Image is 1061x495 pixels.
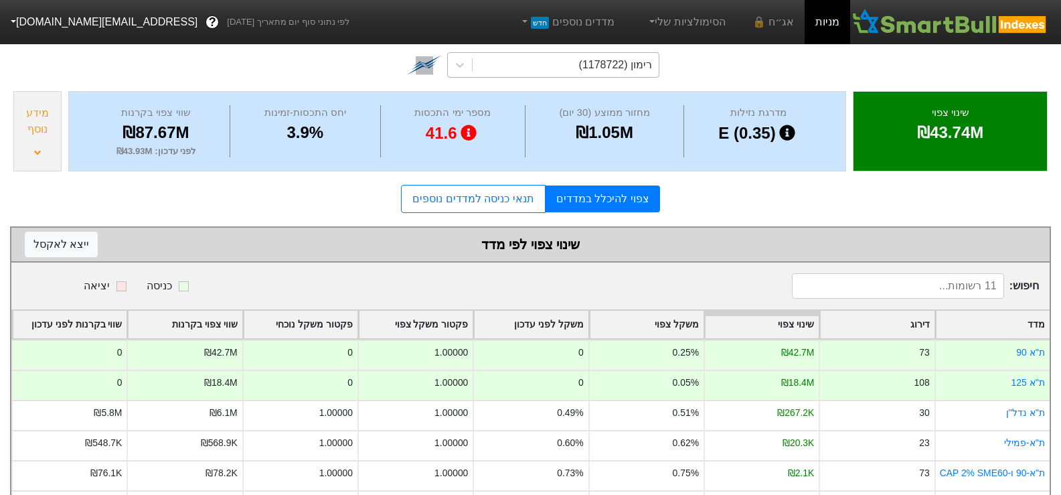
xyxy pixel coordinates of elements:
div: ₪267.2K [777,406,814,420]
div: מדרגת נזילות [687,105,829,121]
div: ₪20.3K [783,436,814,450]
div: 0 [578,376,584,390]
div: 0.62% [673,436,699,450]
div: 1.00000 [434,346,468,360]
span: לפי נתוני סוף יום מתאריך [DATE] [227,15,349,29]
div: 0.60% [557,436,583,450]
div: 73 [919,346,929,360]
div: Toggle SortBy [244,311,357,338]
div: 1.00000 [319,466,353,480]
div: ₪5.8M [94,406,122,420]
span: ? [209,13,216,31]
div: 1.00000 [434,376,468,390]
div: 0.75% [673,466,699,480]
div: 1.00000 [434,406,468,420]
a: תנאי כניסה למדדים נוספים [401,185,545,213]
div: ₪42.7M [204,346,238,360]
div: Toggle SortBy [359,311,473,338]
div: 0.05% [673,376,699,390]
div: 0.49% [557,406,583,420]
div: מספר ימי התכסות [384,105,521,121]
div: שינוי צפוי [870,105,1030,121]
span: חיפוש : [792,273,1039,299]
div: ₪18.4M [781,376,815,390]
div: 73 [919,466,929,480]
div: Toggle SortBy [590,311,704,338]
div: 23 [919,436,929,450]
div: E (0.35) [687,121,829,146]
div: ₪6.1M [210,406,238,420]
div: 108 [914,376,929,390]
div: 30 [919,406,929,420]
button: ייצא לאקסל [25,232,98,257]
a: ת"א-90 ו-CAP 2% SME60 [940,468,1045,478]
div: לפני עדכון : ₪43.93M [86,145,226,158]
div: כניסה [147,278,172,294]
span: חדש [531,17,549,29]
div: Toggle SortBy [474,311,588,338]
div: ₪76.1K [90,466,122,480]
div: 41.6 [384,121,521,146]
div: 0.25% [673,346,699,360]
div: 0 [117,376,123,390]
div: 1.00000 [319,406,353,420]
div: 0 [347,346,353,360]
div: ₪568.9K [201,436,238,450]
div: שינוי צפוי לפי מדד [25,234,1036,255]
a: ת''א 90 [1016,347,1045,358]
div: 1.00000 [434,466,468,480]
div: מידע נוסף [17,105,58,137]
div: ₪43.74M [870,121,1030,145]
div: Toggle SortBy [936,311,1050,338]
div: ₪78.2K [206,466,237,480]
div: 0.51% [673,406,699,420]
a: ת''א-פמילי [1004,437,1045,448]
div: ₪18.4M [204,376,238,390]
img: SmartBull [850,9,1050,36]
a: צפוי להיכלל במדדים [546,186,660,212]
div: Toggle SortBy [13,311,127,338]
div: שווי צפוי בקרנות [86,105,226,121]
input: 11 רשומות... [792,273,1004,299]
div: ₪2.1K [788,466,815,480]
a: הסימולציות שלי [641,9,731,36]
div: ₪1.05M [529,121,681,145]
div: ₪87.67M [86,121,226,145]
div: 3.9% [234,121,377,145]
div: יציאה [84,278,110,294]
div: 1.00000 [319,436,353,450]
div: ₪548.7K [85,436,122,450]
div: רימון (1178722) [579,57,652,73]
div: Toggle SortBy [128,311,242,338]
div: 0 [578,346,584,360]
a: ת''א 125 [1011,377,1045,388]
div: Toggle SortBy [705,311,819,338]
div: יחס התכסות-זמינות [234,105,377,121]
a: ת''א נדל''ן [1006,407,1045,418]
a: מדדים נוספיםחדש [513,9,620,36]
div: Toggle SortBy [820,311,934,338]
div: 0 [117,346,123,360]
div: 0 [347,376,353,390]
div: 0.73% [557,466,583,480]
img: tase link [407,48,442,82]
div: מחזור ממוצע (30 יום) [529,105,681,121]
div: ₪42.7M [781,346,815,360]
div: 1.00000 [434,436,468,450]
